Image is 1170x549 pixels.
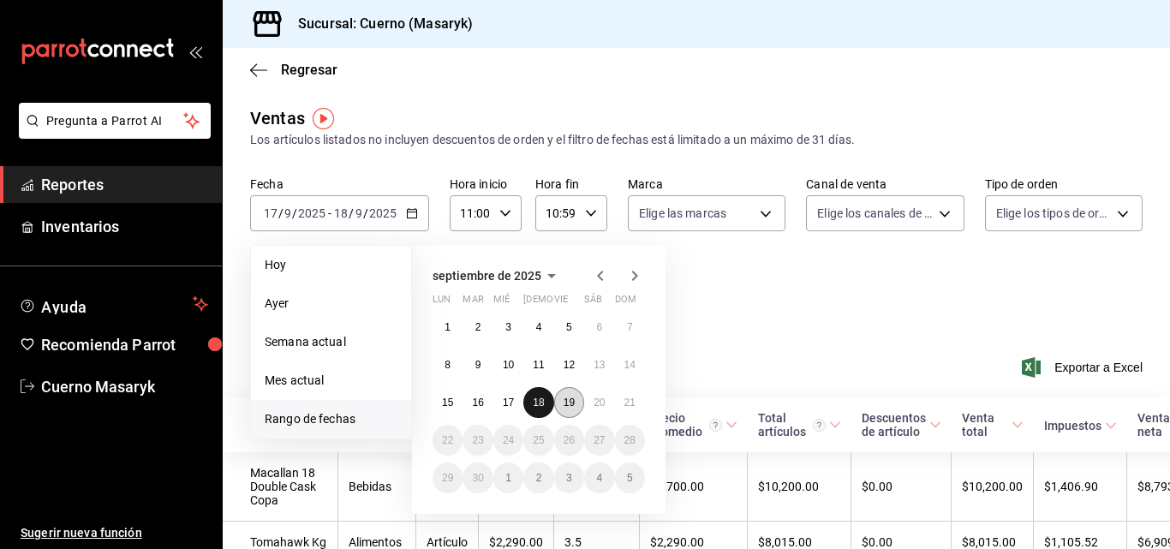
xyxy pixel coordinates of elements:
td: $0.00 [851,452,952,522]
span: / [363,206,368,220]
button: 20 de septiembre de 2025 [584,387,614,418]
abbr: jueves [523,294,624,312]
button: Regresar [250,62,337,78]
button: 16 de septiembre de 2025 [463,387,492,418]
button: Exportar a Excel [1025,357,1143,378]
abbr: 5 de septiembre de 2025 [566,321,572,333]
abbr: 19 de septiembre de 2025 [564,397,575,409]
abbr: 28 de septiembre de 2025 [624,434,636,446]
div: Los artículos listados no incluyen descuentos de orden y el filtro de fechas está limitado a un m... [250,131,1143,149]
span: Semana actual [265,333,397,351]
div: Ventas [250,105,305,131]
abbr: martes [463,294,483,312]
abbr: 13 de septiembre de 2025 [594,359,605,371]
button: 5 de septiembre de 2025 [554,312,584,343]
button: 21 de septiembre de 2025 [615,387,645,418]
abbr: 15 de septiembre de 2025 [442,397,453,409]
span: Inventarios [41,215,208,238]
img: Tooltip marker [313,108,334,129]
abbr: 2 de septiembre de 2025 [475,321,481,333]
abbr: 12 de septiembre de 2025 [564,359,575,371]
td: Bebidas [338,452,416,522]
button: 29 de septiembre de 2025 [433,462,463,493]
abbr: 17 de septiembre de 2025 [503,397,514,409]
label: Marca [628,178,785,190]
abbr: 3 de septiembre de 2025 [505,321,511,333]
a: Pregunta a Parrot AI [12,124,211,142]
div: Descuentos de artículo [862,411,926,439]
label: Canal de venta [806,178,964,190]
button: 7 de septiembre de 2025 [615,312,645,343]
span: Elige las marcas [639,205,726,222]
abbr: 3 de octubre de 2025 [566,472,572,484]
button: 25 de septiembre de 2025 [523,425,553,456]
span: Sugerir nueva función [21,524,208,542]
abbr: 30 de septiembre de 2025 [472,472,483,484]
input: -- [284,206,292,220]
div: Total artículos [758,411,826,439]
abbr: 18 de septiembre de 2025 [533,397,544,409]
abbr: 7 de septiembre de 2025 [627,321,633,333]
button: 3 de septiembre de 2025 [493,312,523,343]
button: 10 de septiembre de 2025 [493,349,523,380]
button: 9 de septiembre de 2025 [463,349,492,380]
abbr: 14 de septiembre de 2025 [624,359,636,371]
abbr: 4 de octubre de 2025 [596,472,602,484]
button: Pregunta a Parrot AI [19,103,211,139]
button: 30 de septiembre de 2025 [463,462,492,493]
span: Descuentos de artículo [862,411,941,439]
button: 11 de septiembre de 2025 [523,349,553,380]
input: -- [263,206,278,220]
span: Regresar [281,62,337,78]
abbr: 21 de septiembre de 2025 [624,397,636,409]
abbr: 23 de septiembre de 2025 [472,434,483,446]
span: Ayer [265,295,397,313]
button: 1 de septiembre de 2025 [433,312,463,343]
abbr: viernes [554,294,568,312]
button: septiembre de 2025 [433,266,562,286]
label: Hora fin [535,178,607,190]
abbr: 16 de septiembre de 2025 [472,397,483,409]
abbr: 25 de septiembre de 2025 [533,434,544,446]
div: Venta total [962,411,1008,439]
input: -- [355,206,363,220]
button: 23 de septiembre de 2025 [463,425,492,456]
button: 8 de septiembre de 2025 [433,349,463,380]
button: 5 de octubre de 2025 [615,462,645,493]
label: Hora inicio [450,178,522,190]
abbr: 8 de septiembre de 2025 [445,359,451,371]
abbr: 2 de octubre de 2025 [536,472,542,484]
td: $1,406.90 [1034,452,1127,522]
input: ---- [368,206,397,220]
abbr: miércoles [493,294,510,312]
abbr: 9 de septiembre de 2025 [475,359,481,371]
abbr: lunes [433,294,451,312]
div: Impuestos [1044,419,1101,433]
span: Reportes [41,173,208,196]
button: 24 de septiembre de 2025 [493,425,523,456]
abbr: domingo [615,294,636,312]
h3: Sucursal: Cuerno (Masaryk) [284,14,473,34]
button: 22 de septiembre de 2025 [433,425,463,456]
span: Recomienda Parrot [41,333,208,356]
button: 6 de septiembre de 2025 [584,312,614,343]
label: Tipo de orden [985,178,1143,190]
span: Ayuda [41,294,186,314]
span: Venta total [962,411,1024,439]
abbr: 10 de septiembre de 2025 [503,359,514,371]
abbr: 11 de septiembre de 2025 [533,359,544,371]
span: / [349,206,354,220]
abbr: 20 de septiembre de 2025 [594,397,605,409]
td: Macallan 18 Double Cask Copa [223,452,338,522]
span: / [292,206,297,220]
span: Impuestos [1044,419,1117,433]
span: Total artículos [758,411,841,439]
abbr: 24 de septiembre de 2025 [503,434,514,446]
abbr: 1 de octubre de 2025 [505,472,511,484]
button: 28 de septiembre de 2025 [615,425,645,456]
abbr: 27 de septiembre de 2025 [594,434,605,446]
span: Elige los tipos de orden [996,205,1111,222]
button: 26 de septiembre de 2025 [554,425,584,456]
span: - [328,206,331,220]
